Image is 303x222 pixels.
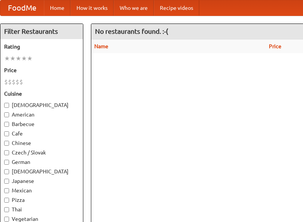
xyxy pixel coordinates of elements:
a: Home [44,0,70,16]
li: $ [19,78,23,86]
label: Thai [4,206,79,213]
a: Recipe videos [154,0,199,16]
label: Pizza [4,196,79,204]
input: Czech / Slovak [4,150,9,155]
a: Name [94,43,108,49]
input: [DEMOGRAPHIC_DATA] [4,169,9,174]
a: Who we are [114,0,154,16]
label: Japanese [4,177,79,185]
li: ★ [21,54,27,63]
li: ★ [10,54,16,63]
input: Barbecue [4,122,9,127]
li: ★ [16,54,21,63]
input: Cafe [4,131,9,136]
label: Chinese [4,139,79,147]
h5: Rating [4,43,79,50]
input: Chinese [4,141,9,146]
li: $ [8,78,12,86]
label: Cafe [4,130,79,137]
input: Pizza [4,198,9,203]
h5: Cuisine [4,90,79,98]
label: Mexican [4,187,79,194]
input: German [4,160,9,165]
li: $ [4,78,8,86]
label: Czech / Slovak [4,149,79,156]
label: [DEMOGRAPHIC_DATA] [4,168,79,175]
input: American [4,112,9,117]
a: Price [269,43,281,49]
label: German [4,158,79,166]
a: FoodMe [0,0,44,16]
li: ★ [4,54,10,63]
label: American [4,111,79,118]
input: [DEMOGRAPHIC_DATA] [4,103,9,108]
input: Japanese [4,179,9,184]
input: Mexican [4,188,9,193]
input: Vegetarian [4,217,9,222]
label: [DEMOGRAPHIC_DATA] [4,101,79,109]
h5: Price [4,66,79,74]
li: $ [12,78,16,86]
ng-pluralize: No restaurants found. :-( [95,28,168,35]
li: ★ [27,54,33,63]
li: $ [16,78,19,86]
h4: Filter Restaurants [0,24,83,39]
label: Barbecue [4,120,79,128]
input: Thai [4,207,9,212]
a: How it works [70,0,114,16]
